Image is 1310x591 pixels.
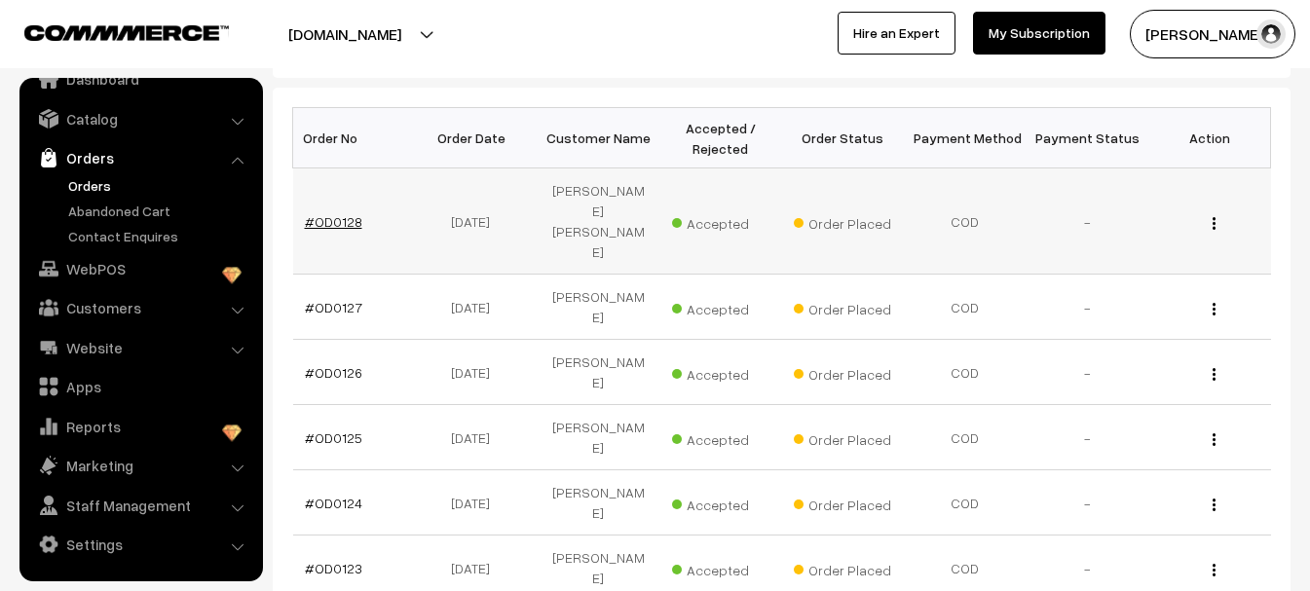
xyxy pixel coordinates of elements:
[305,495,362,511] a: #OD0124
[1027,470,1149,536] td: -
[1213,433,1216,446] img: Menu
[1130,10,1295,58] button: [PERSON_NAME]
[538,340,660,405] td: [PERSON_NAME]
[794,555,891,580] span: Order Placed
[794,425,891,450] span: Order Placed
[305,429,362,446] a: #OD0125
[293,108,416,168] th: Order No
[305,299,362,315] a: #OD0127
[794,294,891,319] span: Order Placed
[904,108,1027,168] th: Payment Method
[1213,217,1216,230] img: Menu
[24,527,256,562] a: Settings
[1027,275,1149,340] td: -
[63,226,256,246] a: Contact Enquires
[1213,564,1216,576] img: Menu
[538,470,660,536] td: [PERSON_NAME]
[1213,368,1216,381] img: Menu
[305,213,362,230] a: #OD0128
[904,168,1027,275] td: COD
[838,12,955,55] a: Hire an Expert
[782,108,905,168] th: Order Status
[672,359,769,385] span: Accepted
[415,168,538,275] td: [DATE]
[672,294,769,319] span: Accepted
[305,560,362,576] a: #OD0123
[415,108,538,168] th: Order Date
[794,208,891,234] span: Order Placed
[1027,108,1149,168] th: Payment Status
[24,61,256,96] a: Dashboard
[63,175,256,196] a: Orders
[1213,303,1216,315] img: Menu
[1213,499,1216,511] img: Menu
[24,409,256,444] a: Reports
[904,275,1027,340] td: COD
[973,12,1105,55] a: My Subscription
[305,364,362,381] a: #OD0126
[24,19,195,43] a: COMMMERCE
[220,10,469,58] button: [DOMAIN_NAME]
[24,25,229,40] img: COMMMERCE
[24,448,256,483] a: Marketing
[538,168,660,275] td: [PERSON_NAME] [PERSON_NAME]
[24,369,256,404] a: Apps
[24,251,256,286] a: WebPOS
[904,405,1027,470] td: COD
[672,425,769,450] span: Accepted
[415,275,538,340] td: [DATE]
[24,140,256,175] a: Orders
[415,470,538,536] td: [DATE]
[1027,340,1149,405] td: -
[24,488,256,523] a: Staff Management
[904,340,1027,405] td: COD
[1256,19,1286,49] img: user
[415,340,538,405] td: [DATE]
[904,470,1027,536] td: COD
[672,555,769,580] span: Accepted
[415,405,538,470] td: [DATE]
[659,108,782,168] th: Accepted / Rejected
[672,490,769,515] span: Accepted
[538,275,660,340] td: [PERSON_NAME]
[24,290,256,325] a: Customers
[24,330,256,365] a: Website
[538,405,660,470] td: [PERSON_NAME]
[1148,108,1271,168] th: Action
[538,108,660,168] th: Customer Name
[794,359,891,385] span: Order Placed
[794,490,891,515] span: Order Placed
[672,208,769,234] span: Accepted
[63,201,256,221] a: Abandoned Cart
[24,101,256,136] a: Catalog
[1027,405,1149,470] td: -
[1027,168,1149,275] td: -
